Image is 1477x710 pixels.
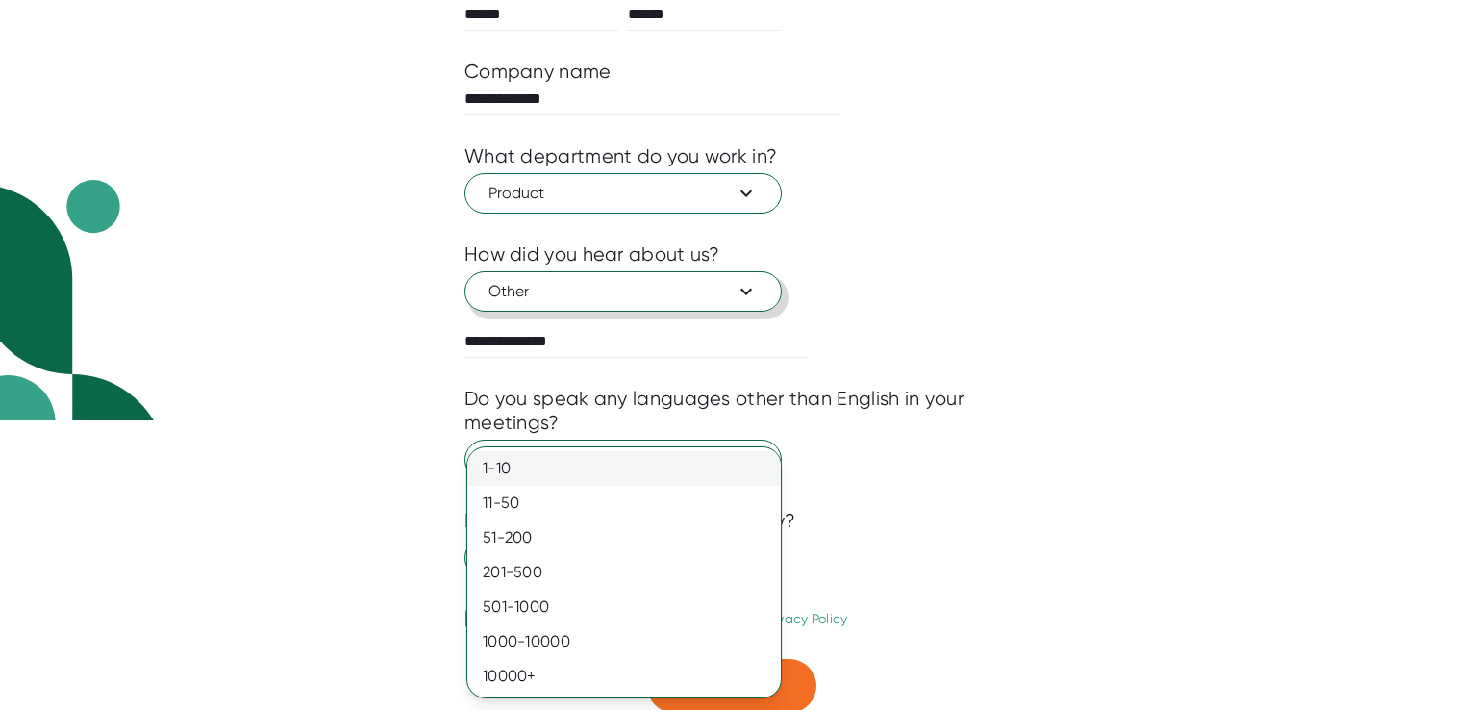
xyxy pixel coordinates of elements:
div: 51-200 [467,520,781,555]
div: 11-50 [467,486,781,520]
div: 10000+ [467,659,781,694]
div: 1000-10000 [467,624,781,659]
div: 501-1000 [467,590,781,624]
div: 201-500 [467,555,781,590]
div: 1-10 [467,451,781,486]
